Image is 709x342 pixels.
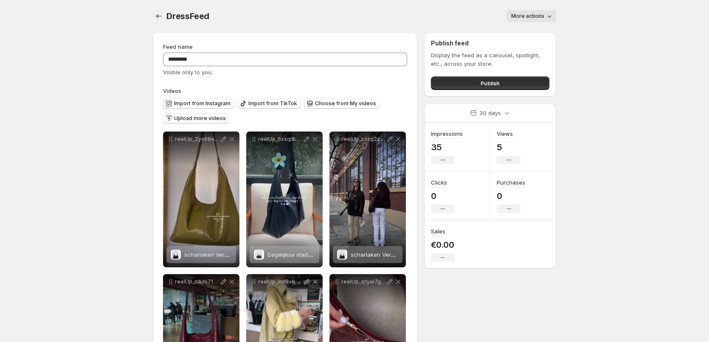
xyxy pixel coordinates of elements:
span: More actions [511,13,544,20]
button: Settings [153,10,165,22]
h3: Purchases [497,178,525,187]
p: 0 [497,191,525,201]
h3: Clicks [431,178,447,187]
button: Import from Instagram [163,98,234,109]
h3: Views [497,129,513,138]
span: DressFeed [166,11,209,21]
p: reelUp_c4ds71tnwip1722881828461_short [175,278,219,285]
p: €0.00 [431,240,455,250]
button: Upload more videos [163,113,229,123]
button: Choose from My videos [304,98,380,109]
span: scharlaken Verdrietig [PERSON_NAME] [351,251,452,258]
span: Import from Instagram [174,100,231,107]
span: Visible only to you. [163,69,213,76]
span: Import from TikTok [248,100,297,107]
button: More actions [506,10,556,22]
p: 5 [497,142,520,152]
div: reelUp_2yx68evejht1732786147829_shortscharlaken Verdrietig Leer Draagtasscharlaken Verdrietig [PE... [163,132,239,267]
p: reelUp_6xxql8am7k1732786147829_short [258,136,302,143]
button: Publish [431,76,549,90]
div: reelUp_6xxql8am7k1732786147829_shortDagelijkse stadstasDagelijkse stadstas [246,132,323,267]
span: Videos [163,87,181,94]
div: reelUp_bjizq2zabro1744728667123_shortscharlaken Verdrietig Leer Draagtasscharlaken Verdrietig [PE... [329,132,406,267]
h3: Sales [431,227,445,235]
span: Publish [481,79,500,87]
p: 0 [431,191,455,201]
span: Feed name [163,43,193,50]
p: reelUp_lnn8v87cqm71744728667123_short [258,278,302,285]
span: scharlaken Verdrietig [PERSON_NAME] [184,251,286,258]
p: reelUp_2yx68evejht1732786147829_short [175,136,219,143]
p: reelUp_bjizq2zabro1744728667123_short [341,136,385,143]
button: Import from TikTok [237,98,301,109]
span: Dagelijkse stadstas [267,251,319,258]
h3: Impressions [431,129,463,138]
h2: Publish feed [431,39,549,48]
p: Display the feed as a carousel, spotlight, etc., across your store. [431,51,549,68]
p: reelUp_q1yei7g59z1732786147828_short [341,278,385,285]
p: 35 [431,142,463,152]
span: Choose from My videos [315,100,376,107]
p: 30 days [479,109,501,117]
span: Upload more videos [174,115,226,122]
